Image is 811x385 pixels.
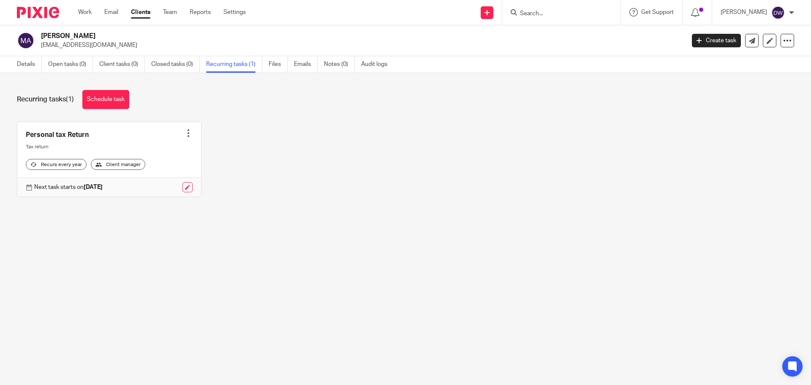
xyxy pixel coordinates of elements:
a: Open tasks (0) [48,56,93,73]
a: Clients [131,8,150,16]
a: Recurring tasks (1) [206,56,262,73]
a: Files [269,56,288,73]
a: Create task [692,34,741,47]
a: Schedule task [82,90,129,109]
a: Notes (0) [324,56,355,73]
div: Client manager [91,159,145,170]
img: Pixie [17,7,59,18]
h2: [PERSON_NAME] [41,32,552,41]
input: Search [519,10,595,18]
h1: Recurring tasks [17,95,74,104]
span: (1) [66,96,74,103]
a: Team [163,8,177,16]
div: Recurs every year [26,159,87,170]
a: Settings [223,8,246,16]
p: [EMAIL_ADDRESS][DOMAIN_NAME] [41,41,679,49]
img: svg%3E [771,6,785,19]
span: Get Support [641,9,674,15]
a: Email [104,8,118,16]
a: Audit logs [361,56,394,73]
a: Closed tasks (0) [151,56,200,73]
a: Client tasks (0) [99,56,145,73]
p: Next task starts on [34,183,103,191]
img: svg%3E [17,32,35,49]
a: Work [78,8,92,16]
a: Details [17,56,42,73]
a: Reports [190,8,211,16]
a: Emails [294,56,318,73]
p: [PERSON_NAME] [721,8,767,16]
strong: [DATE] [84,184,103,190]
